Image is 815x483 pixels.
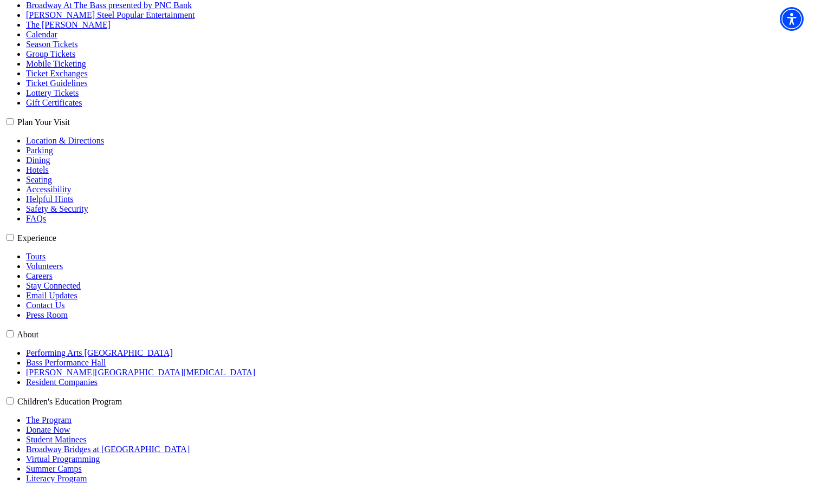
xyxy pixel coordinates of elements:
a: Season Tickets [26,40,78,49]
a: The [PERSON_NAME] [26,20,111,29]
a: Volunteers [26,262,63,271]
a: Lottery Tickets [26,88,79,97]
a: Resident Companies [26,377,98,387]
a: Ticket Exchanges [26,69,88,78]
a: Seating [26,175,52,184]
a: Helpful Hints [26,194,74,204]
a: Press Room [26,310,68,319]
a: Bass Performance Hall [26,358,106,367]
a: Careers [26,271,53,280]
label: Children's Education Program [17,397,122,406]
a: [PERSON_NAME][GEOGRAPHIC_DATA][MEDICAL_DATA] [26,368,255,377]
a: Parking [26,146,53,155]
label: About [17,330,38,339]
a: Group Tickets [26,49,75,58]
a: Performing Arts [GEOGRAPHIC_DATA] [26,348,173,357]
a: Ticket Guidelines [26,79,88,88]
div: Accessibility Menu [780,7,804,31]
a: Summer Camps [26,464,82,473]
label: Experience [17,233,56,243]
a: Hotels [26,165,49,174]
a: Broadway At The Bass presented by PNC Bank [26,1,192,10]
a: The Program [26,415,72,425]
a: Stay Connected [26,281,81,290]
a: FAQs [26,214,46,223]
a: Mobile Ticketing [26,59,86,68]
a: Dining [26,155,50,165]
a: Calendar [26,30,57,39]
a: Accessibility [26,185,72,194]
a: Virtual Programming [26,454,100,464]
a: Broadway Bridges at [GEOGRAPHIC_DATA] [26,445,190,454]
a: Donate Now [26,425,70,434]
a: Tours [26,252,46,261]
a: [PERSON_NAME] Steel Popular Entertainment [26,10,195,19]
a: Student Matinees [26,435,87,444]
a: Literacy Program [26,474,87,483]
label: Plan Your Visit [17,118,70,127]
a: Gift Certificates [26,98,82,107]
a: Location & Directions [26,136,104,145]
a: Contact Us [26,301,65,310]
a: Safety & Security [26,204,88,213]
a: Email Updates [26,291,77,300]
